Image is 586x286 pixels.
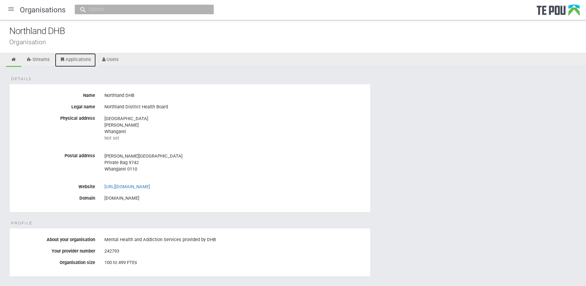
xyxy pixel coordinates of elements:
div: Not set [104,135,366,141]
label: Website [10,182,100,189]
a: Streams [22,53,54,67]
div: Mental Health and Addiction Services provided by DHB [104,235,366,245]
div: Organisation [9,39,586,45]
div: [DOMAIN_NAME] [104,193,366,204]
div: 100 to 499 FTEs [104,258,366,268]
label: Physical address [10,113,100,121]
input: Search [87,6,196,13]
a: Users [96,53,124,67]
a: Applications [55,53,96,67]
div: Northland District Health Board [104,102,366,112]
address: [GEOGRAPHIC_DATA] [PERSON_NAME] Whangarei [104,115,366,141]
a: [URL][DOMAIN_NAME] [104,184,150,189]
label: Domain [10,193,100,201]
label: Organisation size [10,258,100,265]
label: Your provider number [10,246,100,254]
div: Northland DHB [9,24,586,38]
label: Legal name [10,102,100,110]
label: Postal address [10,151,100,158]
label: Name [10,90,100,98]
label: About your organisation [10,235,100,242]
address: [PERSON_NAME][GEOGRAPHIC_DATA] Private Bag 9742 Whangarei 0110 [104,153,366,172]
div: Northland DHB [104,90,366,101]
span: Profile [11,220,32,226]
span: Details [11,76,32,82]
div: 242793 [104,246,366,257]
